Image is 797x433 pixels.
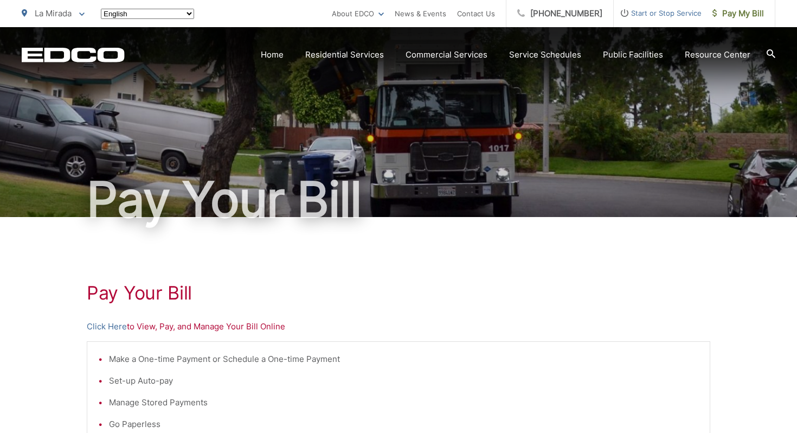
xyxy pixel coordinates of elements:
span: Pay My Bill [712,7,764,20]
a: About EDCO [332,7,384,20]
p: to View, Pay, and Manage Your Bill Online [87,320,710,333]
a: EDCD logo. Return to the homepage. [22,47,125,62]
a: Residential Services [305,48,384,61]
h1: Pay Your Bill [22,173,775,227]
a: Resource Center [685,48,750,61]
a: Contact Us [457,7,495,20]
a: Home [261,48,284,61]
a: Service Schedules [509,48,581,61]
h1: Pay Your Bill [87,282,710,304]
a: Commercial Services [406,48,487,61]
a: News & Events [395,7,446,20]
li: Manage Stored Payments [109,396,699,409]
li: Set-up Auto-pay [109,374,699,387]
a: Click Here [87,320,127,333]
li: Go Paperless [109,418,699,431]
span: La Mirada [35,8,72,18]
a: Public Facilities [603,48,663,61]
select: Select a language [101,9,194,19]
li: Make a One-time Payment or Schedule a One-time Payment [109,353,699,366]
